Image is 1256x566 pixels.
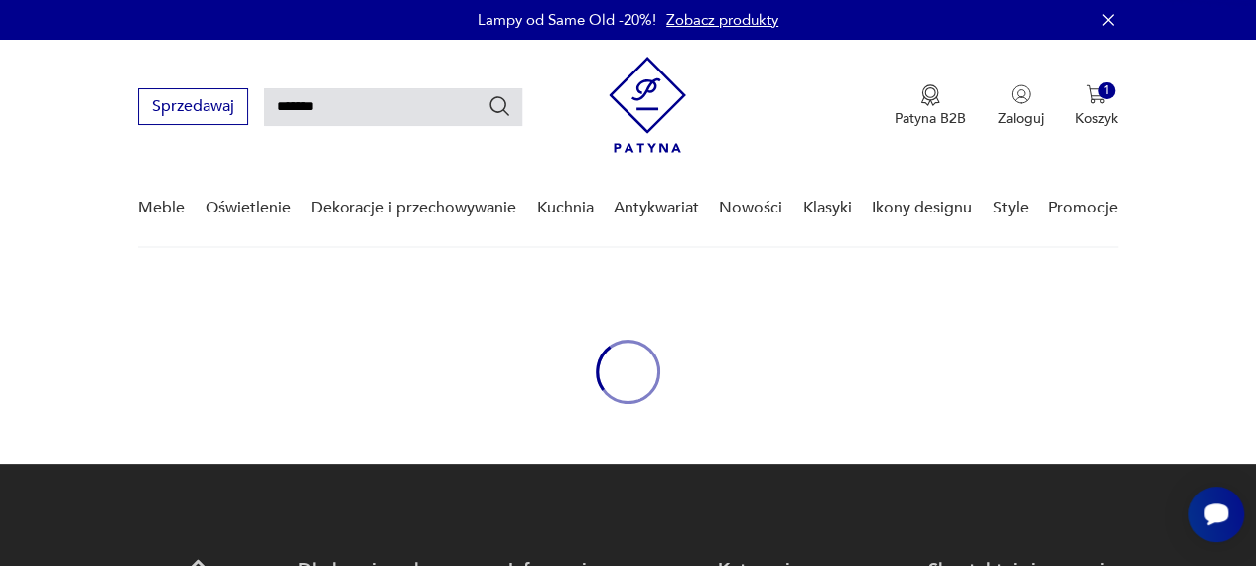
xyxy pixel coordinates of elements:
a: Antykwariat [614,170,699,246]
div: 1 [1098,82,1115,99]
button: 1Koszyk [1075,84,1118,128]
img: Ikona medalu [920,84,940,106]
a: Ikona medaluPatyna B2B [895,84,966,128]
p: Lampy od Same Old -20%! [478,10,656,30]
a: Klasyki [803,170,852,246]
a: Oświetlenie [206,170,291,246]
p: Zaloguj [998,109,1044,128]
button: Sprzedawaj [138,88,248,125]
img: Ikona koszyka [1086,84,1106,104]
a: Ikony designu [872,170,972,246]
button: Szukaj [488,94,511,118]
p: Patyna B2B [895,109,966,128]
img: Patyna - sklep z meblami i dekoracjami vintage [609,57,686,153]
a: Meble [138,170,185,246]
a: Kuchnia [536,170,593,246]
a: Style [992,170,1028,246]
img: Ikonka użytkownika [1011,84,1031,104]
a: Zobacz produkty [666,10,778,30]
iframe: Smartsupp widget button [1188,487,1244,542]
a: Sprzedawaj [138,101,248,115]
a: Promocje [1048,170,1118,246]
a: Nowości [719,170,782,246]
button: Zaloguj [998,84,1044,128]
a: Dekoracje i przechowywanie [311,170,516,246]
button: Patyna B2B [895,84,966,128]
p: Koszyk [1075,109,1118,128]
